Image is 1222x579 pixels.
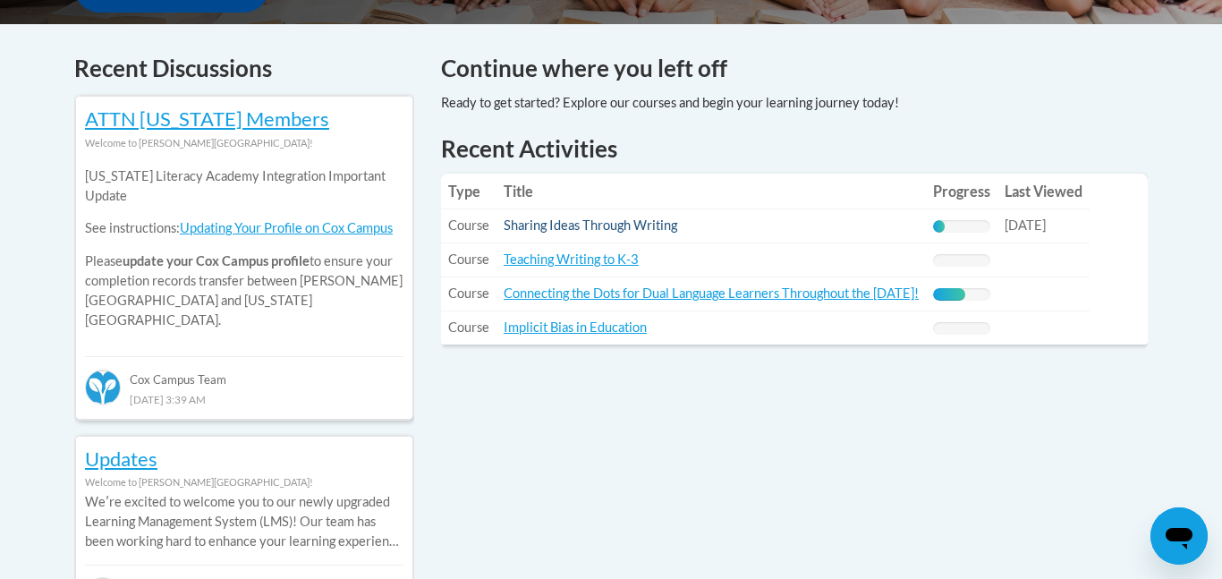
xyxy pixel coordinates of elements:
[504,217,677,233] a: Sharing Ideas Through Writing
[85,356,403,388] div: Cox Campus Team
[180,220,393,235] a: Updating Your Profile on Cox Campus
[85,106,329,131] a: ATTN [US_STATE] Members
[85,473,403,492] div: Welcome to [PERSON_NAME][GEOGRAPHIC_DATA]!
[448,217,489,233] span: Course
[504,319,647,335] a: Implicit Bias in Education
[85,370,121,405] img: Cox Campus Team
[85,153,403,344] div: Please to ensure your completion records transfer between [PERSON_NAME][GEOGRAPHIC_DATA] and [US_...
[85,492,403,551] p: Weʹre excited to welcome you to our newly upgraded Learning Management System (LMS)! Our team has...
[85,447,157,471] a: Updates
[1005,217,1046,233] span: [DATE]
[441,132,1148,165] h1: Recent Activities
[85,218,403,238] p: See instructions:
[441,51,1148,86] h4: Continue where you left off
[504,285,919,301] a: Connecting the Dots for Dual Language Learners Throughout the [DATE]!
[448,251,489,267] span: Course
[74,51,414,86] h4: Recent Discussions
[123,253,310,268] b: update your Cox Campus profile
[997,174,1090,209] th: Last Viewed
[85,133,403,153] div: Welcome to [PERSON_NAME][GEOGRAPHIC_DATA]!
[933,220,945,233] div: Progress, %
[441,174,496,209] th: Type
[496,174,926,209] th: Title
[504,251,639,267] a: Teaching Writing to K-3
[448,319,489,335] span: Course
[448,285,489,301] span: Course
[85,389,403,409] div: [DATE] 3:39 AM
[926,174,997,209] th: Progress
[1150,507,1208,565] iframe: Button to launch messaging window
[85,166,403,206] p: [US_STATE] Literacy Academy Integration Important Update
[933,288,965,301] div: Progress, %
